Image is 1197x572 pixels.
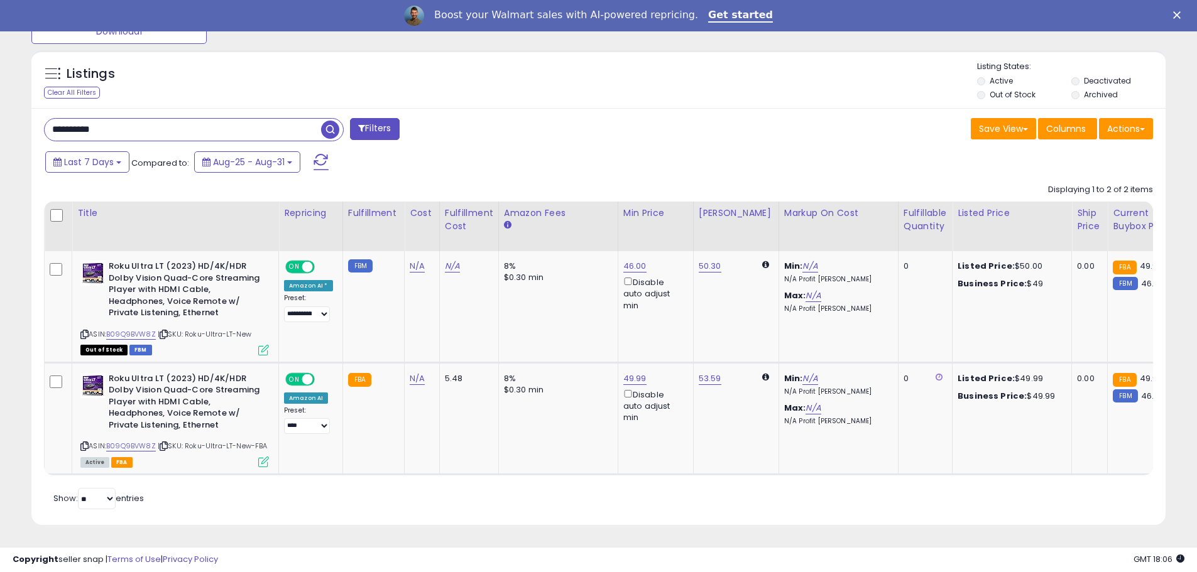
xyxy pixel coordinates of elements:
a: Privacy Policy [163,553,218,565]
button: Last 7 Days [45,151,129,173]
label: Out of Stock [990,89,1036,100]
span: 46.88 [1141,278,1164,289]
b: Listed Price: [958,260,1015,272]
div: Close [1173,11,1186,19]
div: Clear All Filters [44,87,100,99]
span: ON [287,374,302,384]
div: 0.00 [1077,261,1098,272]
div: $49.99 [958,391,1062,402]
span: Columns [1046,122,1086,135]
p: N/A Profit [PERSON_NAME] [784,417,888,426]
a: 50.30 [699,260,721,273]
div: [PERSON_NAME] [699,207,773,220]
button: Actions [1099,118,1153,139]
div: 0 [904,373,943,384]
div: $0.30 min [504,272,608,283]
span: 49.94 [1140,372,1164,384]
div: Markup on Cost [784,207,893,220]
a: Terms of Use [107,553,161,565]
span: All listings currently available for purchase on Amazon [80,457,109,468]
b: Business Price: [958,390,1027,402]
div: Ship Price [1077,207,1102,233]
span: OFF [313,262,333,273]
div: Disable auto adjust min [623,387,684,424]
a: N/A [802,372,817,385]
b: Min: [784,372,803,384]
div: 0.00 [1077,373,1098,384]
a: N/A [445,260,460,273]
div: ASIN: [80,261,269,353]
div: Current Buybox Price [1113,207,1178,233]
button: Save View [971,118,1036,139]
div: 8% [504,373,608,384]
b: Min: [784,260,803,272]
span: | SKU: Roku-Ultra-LT-New-FBA [158,441,268,451]
a: 49.99 [623,372,647,385]
div: 0 [904,261,943,272]
label: Deactivated [1084,75,1131,86]
a: N/A [802,260,817,273]
div: Preset: [284,406,333,434]
a: B09Q9BVW8Z [106,329,156,340]
a: 46.00 [623,260,647,273]
button: Aug-25 - Aug-31 [194,151,300,173]
div: Amazon AI * [284,280,333,291]
span: ON [287,262,302,273]
small: FBM [348,259,373,273]
b: Listed Price: [958,372,1015,384]
label: Archived [1084,89,1118,100]
a: N/A [806,402,821,414]
p: Listing States: [977,61,1166,73]
span: FBA [111,457,133,468]
a: Get started [708,9,773,23]
small: FBA [348,373,371,387]
small: FBA [1113,261,1136,274]
div: Fulfillment Cost [445,207,493,233]
a: N/A [806,289,821,302]
span: Compared to: [131,157,189,169]
div: 5.48 [445,373,489,384]
span: 2025-09-9 18:06 GMT [1134,553,1184,565]
small: FBM [1113,277,1137,290]
label: Active [990,75,1013,86]
span: OFF [313,374,333,384]
strong: Copyright [13,553,58,565]
b: Roku Ultra LT (2023) HD/4K/HDR Dolby Vision Quad-Core Streaming Player with HDMI Cable, Headphone... [109,373,261,434]
div: $0.30 min [504,384,608,396]
div: Title [77,207,273,220]
img: Profile image for Adrian [404,6,424,26]
div: Cost [410,207,434,220]
img: 41CJ7KV7-DL._SL40_.jpg [80,373,106,398]
div: 8% [504,261,608,272]
div: Disable auto adjust min [623,275,684,311]
a: 53.59 [699,372,721,385]
div: $49 [958,278,1062,289]
div: Listed Price [958,207,1066,220]
div: Displaying 1 to 2 of 2 items [1048,184,1153,196]
a: B09Q9BVW8Z [106,441,156,451]
div: Preset: [284,294,333,322]
b: Business Price: [958,278,1027,289]
div: Fulfillable Quantity [904,207,947,233]
small: FBM [1113,389,1137,402]
button: Columns [1038,118,1097,139]
div: $50.00 [958,261,1062,272]
th: The percentage added to the cost of goods (COGS) that forms the calculator for Min & Max prices. [779,202,898,251]
a: N/A [410,372,425,385]
span: All listings that are currently out of stock and unavailable for purchase on Amazon [80,345,128,355]
b: Roku Ultra LT (2023) HD/4K/HDR Dolby Vision Quad-Core Streaming Player with HDMI Cable, Headphone... [109,261,261,322]
div: Fulfillment [348,207,399,220]
div: seller snap | | [13,554,218,566]
div: Min Price [623,207,688,220]
div: Amazon AI [284,392,328,404]
button: Filters [350,118,399,140]
p: N/A Profit [PERSON_NAME] [784,387,888,396]
span: 46.88 [1141,390,1164,402]
a: N/A [410,260,425,273]
span: Show: entries [53,492,144,504]
div: Repricing [284,207,337,220]
div: Boost your Walmart sales with AI-powered repricing. [434,9,698,21]
span: FBM [129,345,152,355]
h5: Listings [67,65,115,83]
p: N/A Profit [PERSON_NAME] [784,305,888,313]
